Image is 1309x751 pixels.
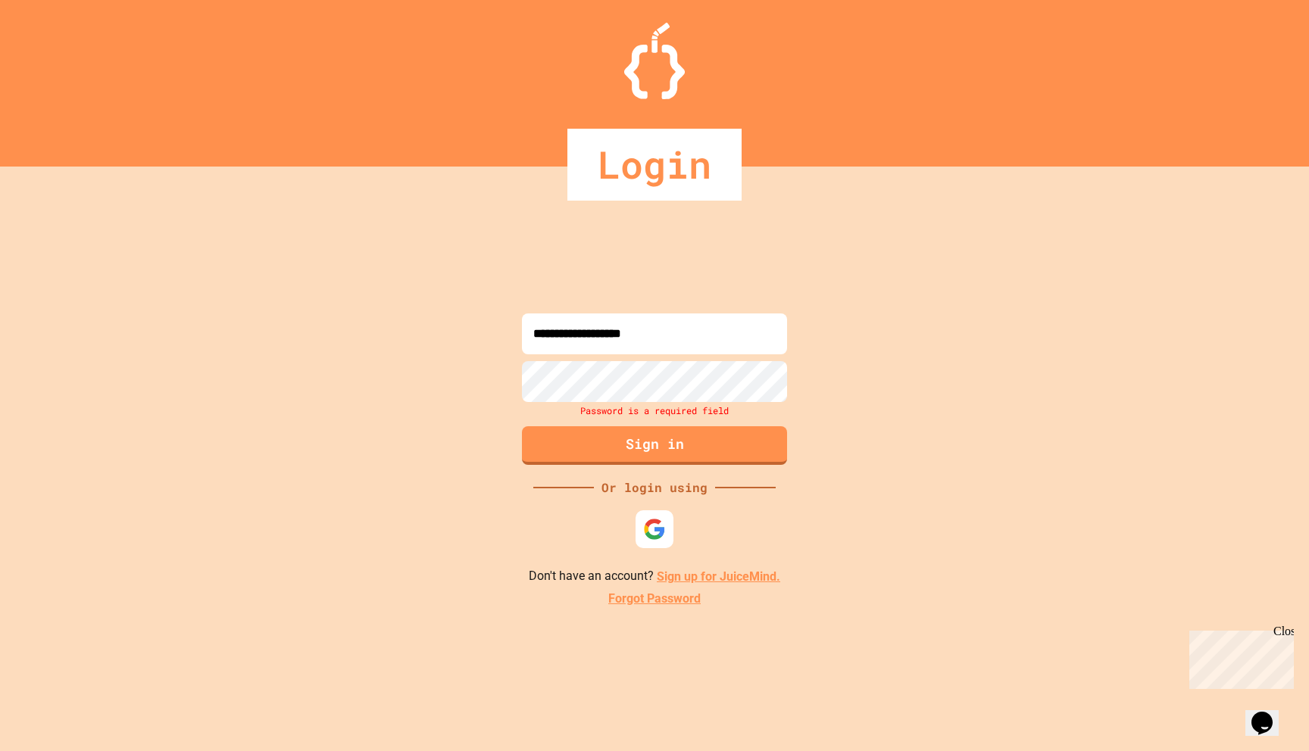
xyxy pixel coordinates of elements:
[522,426,787,465] button: Sign in
[6,6,105,96] div: Chat with us now!Close
[529,567,780,586] p: Don't have an account?
[624,23,685,99] img: Logo.svg
[608,590,701,608] a: Forgot Password
[567,129,742,201] div: Login
[643,518,666,541] img: google-icon.svg
[1245,690,1294,736] iframe: chat widget
[518,402,791,419] div: Password is a required field
[657,569,780,584] a: Sign up for JuiceMind.
[594,478,715,497] div: Or login using
[1183,625,1294,689] iframe: chat widget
